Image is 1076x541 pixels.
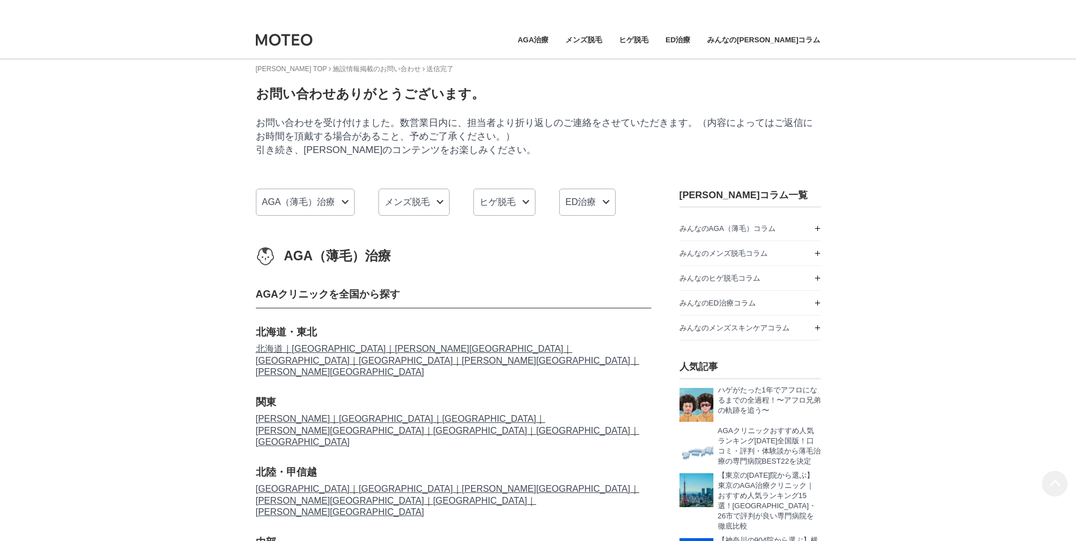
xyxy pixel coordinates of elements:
a: [GEOGRAPHIC_DATA] [442,414,537,424]
a: [GEOGRAPHIC_DATA] [256,484,350,494]
span: みんなのED治療コラム [679,299,756,307]
h2: AGA（薄毛）治療 [256,247,651,265]
h3: [PERSON_NAME]コラム一覧 [679,189,821,202]
li: 送信完了 [422,64,454,75]
span: みんなのメンズスキンケアコラム [679,324,790,332]
a: [GEOGRAPHIC_DATA] [292,344,386,354]
img: MOTEO [256,33,312,47]
h3: 人気記事 [679,360,821,379]
a: ED治療 [559,189,616,216]
a: [GEOGRAPHIC_DATA] [359,484,453,494]
a: [GEOGRAPHIC_DATA] [339,414,433,424]
a: [PERSON_NAME][GEOGRAPHIC_DATA] [256,507,424,517]
a: [GEOGRAPHIC_DATA] [433,426,528,435]
p: AGAクリニックおすすめ人気ランキング[DATE]全国版！口コミ・評判・体験談から薄毛治療の専門病院BEST22を決定 [718,426,821,466]
a: [GEOGRAPHIC_DATA] [256,437,350,447]
a: AGA治療のMOTEOおすすめクリニックランキング全国版 AGAクリニックおすすめ人気ランキング[DATE]全国版！口コミ・評判・体験談から薄毛治療の専門病院BEST22を決定 [679,429,821,466]
p: ハゲがたった1年でアフロになるまでの全過程！〜アフロ兄弟の軌跡を追う〜 [718,385,821,416]
a: みんなのヒゲ脱毛コラム [679,266,821,290]
a: [PERSON_NAME][GEOGRAPHIC_DATA] [462,484,630,494]
a: ヒゲ脱毛 [619,34,648,46]
span: 北海道・東北 [256,325,651,339]
a: 北海道 [256,344,283,354]
a: [PERSON_NAME][GEOGRAPHIC_DATA] [462,356,630,365]
img: icon-sitemap-aga.svg [256,247,275,265]
a: [PERSON_NAME][GEOGRAPHIC_DATA] [256,426,424,435]
a: [GEOGRAPHIC_DATA] [359,356,453,365]
span: みんなのAGA（薄毛）コラム [679,224,776,233]
span: AGA治療 [517,36,548,43]
a: [PERSON_NAME][GEOGRAPHIC_DATA] [256,496,424,505]
a: みんなのメンズスキンケアコラム [679,316,821,340]
a: [GEOGRAPHIC_DATA] [256,356,350,365]
h3: AGAクリニックを全国から探す [256,287,651,308]
a: [GEOGRAPHIC_DATA] [536,426,630,435]
p: お問い合わせを受け付けました。数営業日内に、担当者より折り返しのご連絡をさせていただきます。（内容によってはご返信にお時間を頂戴する場合があること、予めご了承ください。） 引き続き、[PERSO... [256,116,821,157]
a: [GEOGRAPHIC_DATA] [433,496,528,505]
a: みんなのメンズ脱毛コラム [679,241,821,265]
span: みんなのメンズ脱毛コラム [679,249,768,258]
a: ED治療 [665,34,690,46]
a: [PERSON_NAME][GEOGRAPHIC_DATA] [395,344,563,354]
a: ヒゲ脱毛 [473,189,535,216]
img: ハゲがたった1年えアフロになるまでの全過程 [679,388,713,422]
img: PAGE UP [1042,471,1068,496]
span: 北陸・甲信越 [256,465,651,479]
h1: お問い合わせありがとうございます。 [256,85,821,103]
a: みんなのAGA（薄毛）コラム [679,216,821,241]
p: 【東京の[DATE]院から選ぶ】東京のAGA治療クリニック｜おすすめ人気ランキング15選！[GEOGRAPHIC_DATA]・26市で評判が良い専門病院を徹底比較 [718,470,821,531]
a: 東京タワー 【東京の[DATE]院から選ぶ】東京のAGA治療クリニック｜おすすめ人気ランキング15選！[GEOGRAPHIC_DATA]・26市で評判が良い専門病院を徹底比較 [679,473,821,531]
img: AGA治療のMOTEOおすすめクリニックランキング全国版 [679,429,713,463]
a: みんなの[PERSON_NAME]コラム [707,34,820,46]
a: AGA（薄毛）治療 [256,189,355,216]
a: みんなのED治療コラム [679,291,821,315]
a: ハゲがたった1年えアフロになるまでの全過程 ハゲがたった1年でアフロになるまでの全過程！〜アフロ兄弟の軌跡を追う〜 [679,388,821,422]
span: 関東 [256,395,651,409]
a: [PERSON_NAME] [256,414,330,424]
a: 施設情報掲載のお問い合わせ [333,65,421,73]
a: メンズ脱毛 [378,189,450,216]
span: メンズ脱毛 [565,36,602,43]
span: みんなの[PERSON_NAME]コラム [707,36,820,43]
a: [PERSON_NAME] TOP [256,65,327,73]
span: ヒゲ脱毛 [619,36,648,43]
a: AGA治療 [517,34,548,46]
a: [PERSON_NAME][GEOGRAPHIC_DATA] [256,367,424,377]
img: 東京タワー [679,473,713,507]
span: みんなのヒゲ脱毛コラム [679,274,760,282]
span: ED治療 [665,36,690,43]
a: メンズ脱毛 [565,34,602,46]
